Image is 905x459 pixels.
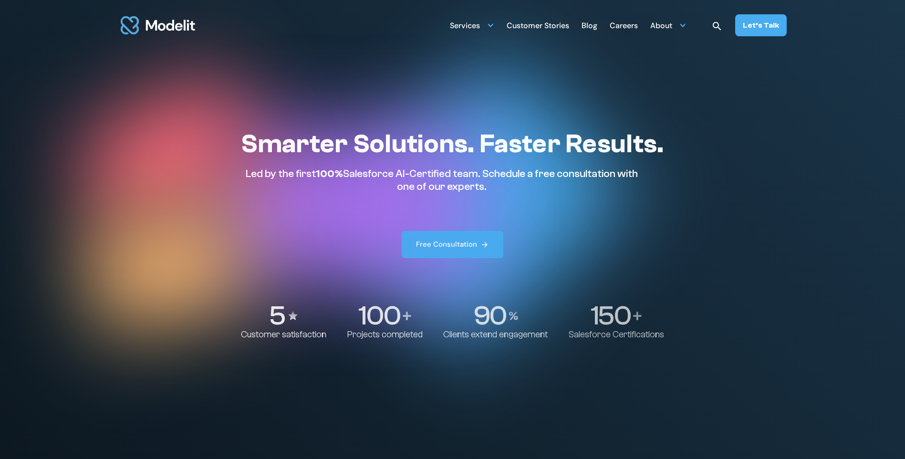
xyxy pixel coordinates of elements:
[241,128,664,160] h1: Smarter Solutions. Faster Results.
[119,10,197,40] img: modelit logo
[509,312,518,320] img: Percentage
[269,302,284,329] p: 5
[450,16,494,34] div: Services
[591,302,630,329] p: 150
[402,231,504,258] a: Free Consultation
[582,16,597,34] a: Blog
[316,167,343,180] span: 100%
[633,312,642,320] img: Plus
[119,10,197,40] a: home
[743,20,779,31] div: Let’s Talk
[610,16,638,34] a: Careers
[480,240,489,249] img: arrow right
[450,17,480,36] div: Services
[650,16,687,34] div: About
[473,302,506,329] p: 90
[443,329,548,340] p: Clients extend engagement
[241,167,643,193] p: Led by the first Salesforce AI-Certified team. Schedule a free consultation with one of our experts.
[416,240,477,250] div: Free Consultation
[241,329,326,340] p: Customer satisfaction
[650,17,672,36] div: About
[347,329,423,340] p: Projects completed
[358,302,400,329] p: 100
[610,17,638,36] div: Careers
[569,329,664,340] p: Salesforce Certifications
[582,17,597,36] div: Blog
[507,17,569,36] div: Customer Stories
[507,16,569,34] a: Customer Stories
[403,312,411,320] img: Plus
[287,310,299,322] img: Stars
[735,14,787,36] a: Let’s Talk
